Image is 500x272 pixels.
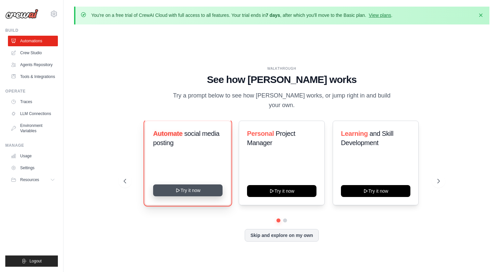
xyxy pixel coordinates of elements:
[8,59,58,70] a: Agents Repository
[153,130,220,146] span: social media posting
[5,255,58,267] button: Logout
[20,177,39,182] span: Resources
[8,175,58,185] button: Resources
[369,13,391,18] a: View plans
[245,229,318,242] button: Skip and explore on my own
[29,258,42,264] span: Logout
[247,130,274,137] span: Personal
[341,130,368,137] span: Learning
[467,240,500,272] iframe: Chat Widget
[341,185,410,197] button: Try it now
[8,120,58,136] a: Environment Variables
[247,185,316,197] button: Try it now
[8,71,58,82] a: Tools & Integrations
[91,12,393,19] p: You're on a free trial of CrewAI Cloud with full access to all features. Your trial ends in , aft...
[171,91,393,110] p: Try a prompt below to see how [PERSON_NAME] works, or jump right in and build your own.
[5,143,58,148] div: Manage
[8,36,58,46] a: Automations
[8,97,58,107] a: Traces
[8,108,58,119] a: LLM Connections
[124,74,440,86] h1: See how [PERSON_NAME] works
[247,130,295,146] span: Project Manager
[5,9,38,19] img: Logo
[8,151,58,161] a: Usage
[153,130,183,137] span: Automate
[124,66,440,71] div: WALKTHROUGH
[8,163,58,173] a: Settings
[266,13,280,18] strong: 7 days
[8,48,58,58] a: Crew Studio
[5,28,58,33] div: Build
[153,184,223,196] button: Try it now
[5,89,58,94] div: Operate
